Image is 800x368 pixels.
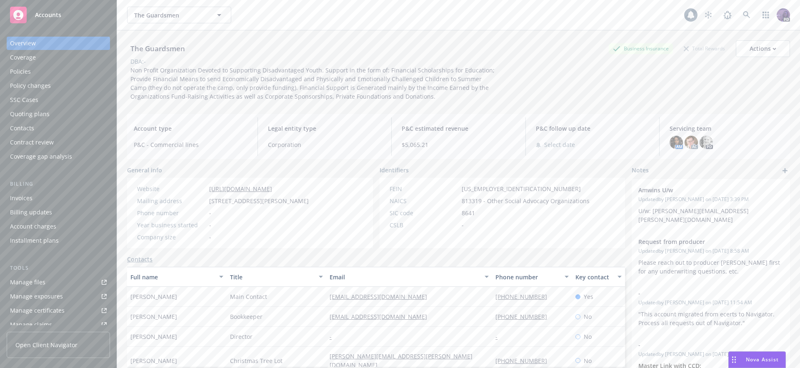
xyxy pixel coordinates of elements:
[10,191,32,205] div: Invoices
[10,276,45,289] div: Manage files
[7,290,110,303] a: Manage exposures
[536,124,650,133] span: P&C follow up date
[10,37,36,50] div: Overview
[584,332,592,341] span: No
[330,273,480,281] div: Email
[209,209,211,217] span: -
[227,267,326,287] button: Title
[700,7,717,23] a: Stop snowing
[462,196,590,205] span: 813319 - Other Social Advocacy Organizations
[746,356,779,363] span: Nova Assist
[209,185,272,193] a: [URL][DOMAIN_NAME]
[380,166,409,174] span: Identifiers
[462,209,475,217] span: 8641
[670,136,683,149] img: photo
[268,124,382,133] span: Legal entity type
[127,267,227,287] button: Full name
[757,7,774,23] a: Switch app
[209,196,309,205] span: [STREET_ADDRESS][PERSON_NAME]
[495,313,554,321] a: [PHONE_NUMBER]
[134,140,247,149] span: P&C - Commercial lines
[10,304,65,317] div: Manage certificates
[7,206,110,219] a: Billing updates
[130,292,177,301] span: [PERSON_NAME]
[402,124,515,133] span: P&C estimated revenue
[10,65,31,78] div: Policies
[638,289,762,298] span: -
[777,8,790,22] img: photo
[638,186,762,194] span: Amwins U/w
[685,136,698,149] img: photo
[7,276,110,289] a: Manage files
[632,179,790,231] div: Amwins U/wUpdatedby [PERSON_NAME] on [DATE] 3:39 PMU/w: [PERSON_NAME][EMAIL_ADDRESS][PERSON_NAME]...
[7,93,110,107] a: SSC Cases
[268,140,382,149] span: Corporation
[7,37,110,50] a: Overview
[127,166,162,174] span: General info
[230,273,314,281] div: Title
[632,231,790,282] div: Request from producerUpdatedby [PERSON_NAME] on [DATE] 8:58 AMPlease reach out to producer [PERSO...
[402,140,515,149] span: $5,065.21
[10,290,63,303] div: Manage exposures
[670,124,783,133] span: Servicing team
[10,220,56,233] div: Account charges
[130,312,177,321] span: [PERSON_NAME]
[10,206,52,219] div: Billing updates
[330,313,434,321] a: [EMAIL_ADDRESS][DOMAIN_NAME]
[575,273,612,281] div: Key contact
[750,41,776,57] div: Actions
[10,79,51,92] div: Policy changes
[638,351,783,358] span: Updated by [PERSON_NAME] on [DATE] 9:54 AM
[729,352,739,368] div: Drag to move
[7,79,110,92] a: Policy changes
[209,233,211,241] span: -
[7,234,110,247] a: Installment plans
[15,341,77,349] span: Open Client Navigator
[495,273,559,281] div: Phone number
[10,122,34,135] div: Contacts
[584,312,592,321] span: No
[7,136,110,149] a: Contract review
[127,43,188,54] div: The Guardsmen
[10,234,59,247] div: Installment plans
[130,57,146,66] div: DBA: -
[495,293,554,301] a: [PHONE_NUMBER]
[10,136,54,149] div: Contract review
[130,332,177,341] span: [PERSON_NAME]
[390,209,458,217] div: SIC code
[230,332,252,341] span: Director
[326,267,492,287] button: Email
[638,259,782,275] span: Please reach out to producer [PERSON_NAME] first for any underwriting questions, etc.
[638,196,783,203] span: Updated by [PERSON_NAME] on [DATE] 3:39 PM
[462,221,464,229] span: -
[638,247,783,255] span: Updated by [PERSON_NAME] on [DATE] 8:58 AM
[609,43,673,54] div: Business Insurance
[390,184,458,193] div: FEIN
[680,43,729,54] div: Total Rewards
[462,184,581,193] span: [US_EMPLOYER_IDENTIFICATION_NUMBER]
[638,207,749,224] span: U/w: [PERSON_NAME][EMAIL_ADDRESS][PERSON_NAME][DOMAIN_NAME]
[719,7,736,23] a: Report a Bug
[7,122,110,135] a: Contacts
[35,12,61,18] span: Accounts
[728,351,786,368] button: Nova Assist
[638,310,776,327] span: "This account migrated from ecerts to Navigator. Process all requests out of Navigator."
[330,333,338,341] a: -
[7,107,110,121] a: Quoting plans
[7,318,110,331] a: Manage claims
[638,341,762,349] span: -
[492,267,572,287] button: Phone number
[495,333,504,341] a: -
[10,93,38,107] div: SSC Cases
[7,191,110,205] a: Invoices
[632,166,649,176] span: Notes
[137,209,206,217] div: Phone number
[738,7,755,23] a: Search
[544,140,575,149] span: Select date
[638,237,762,246] span: Request from producer
[736,40,790,57] button: Actions
[10,107,50,121] div: Quoting plans
[632,282,790,334] div: -Updatedby [PERSON_NAME] on [DATE] 11:54 AM"This account migrated from ecerts to Navigator. Proce...
[390,221,458,229] div: CSLB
